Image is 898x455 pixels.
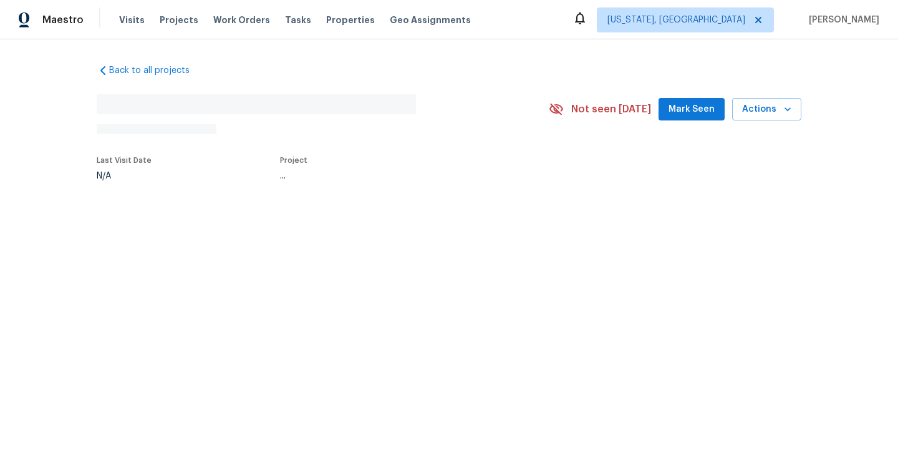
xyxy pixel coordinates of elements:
[742,102,791,117] span: Actions
[280,157,307,164] span: Project
[280,172,519,180] div: ...
[119,14,145,26] span: Visits
[669,102,715,117] span: Mark Seen
[732,98,801,121] button: Actions
[804,14,879,26] span: [PERSON_NAME]
[326,14,375,26] span: Properties
[659,98,725,121] button: Mark Seen
[160,14,198,26] span: Projects
[213,14,270,26] span: Work Orders
[97,64,216,77] a: Back to all projects
[571,103,651,115] span: Not seen [DATE]
[97,172,152,180] div: N/A
[285,16,311,24] span: Tasks
[390,14,471,26] span: Geo Assignments
[97,157,152,164] span: Last Visit Date
[42,14,84,26] span: Maestro
[607,14,745,26] span: [US_STATE], [GEOGRAPHIC_DATA]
